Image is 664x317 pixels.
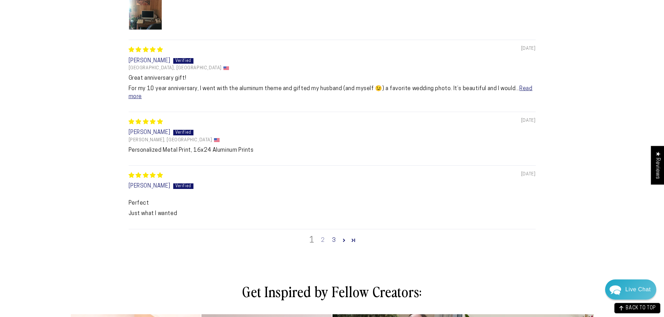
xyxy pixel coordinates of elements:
[214,138,220,142] img: US
[521,118,536,124] span: [DATE]
[129,210,536,217] p: Just what I wanted
[129,85,536,101] p: For my 10 year anniversary, I went with the aluminum theme and gifted my husband (and myself 😉) a...
[129,65,222,71] span: [GEOGRAPHIC_DATA], [GEOGRAPHIC_DATA]
[129,183,170,189] span: [PERSON_NAME]
[349,236,358,245] a: Page 379
[129,199,536,207] b: Perfect
[521,46,536,52] span: [DATE]
[129,173,163,179] span: 5 star review
[129,130,170,135] span: [PERSON_NAME]
[129,86,533,99] a: Read more
[223,66,229,70] img: US
[129,137,212,143] span: [PERSON_NAME], [GEOGRAPHIC_DATA]
[129,74,536,82] b: Great anniversary gift!
[626,306,656,311] span: BACK TO TOP
[317,236,328,245] a: Page 2
[129,58,170,64] span: [PERSON_NAME]
[123,282,541,300] h2: Get Inspired by Fellow Creators:
[129,119,163,125] span: 5 star review
[521,171,536,177] span: [DATE]
[339,236,349,245] a: Page 2
[129,47,163,53] span: 5 star review
[328,236,339,245] a: Page 3
[651,146,664,184] div: Click to open Judge.me floating reviews tab
[625,279,651,300] div: Contact Us Directly
[129,146,536,154] p: Personalized Metal Print, 16x24 Aluminum Prints
[605,279,656,300] div: Chat widget toggle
